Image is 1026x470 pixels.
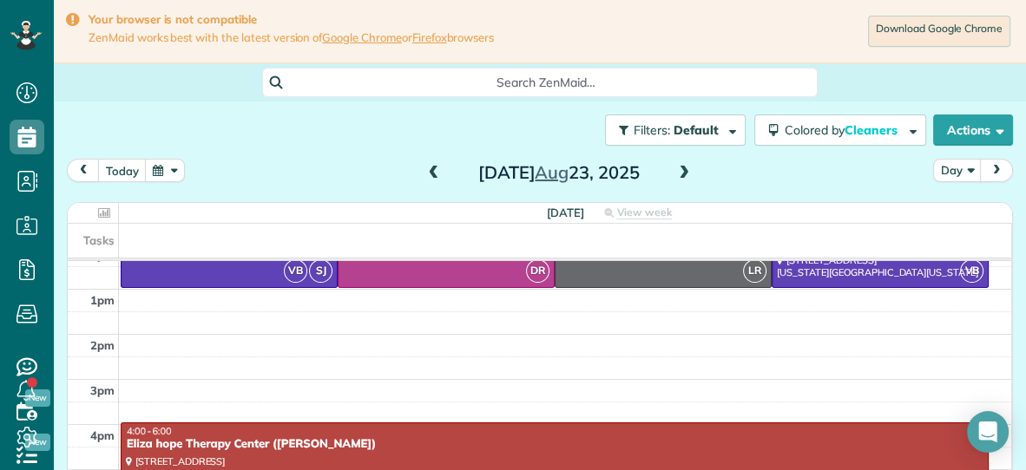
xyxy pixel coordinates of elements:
[980,159,1013,182] button: next
[754,114,926,146] button: Colored byCleaners
[90,293,115,307] span: 1pm
[83,233,115,247] span: Tasks
[526,259,549,283] span: DR
[67,159,100,182] button: prev
[126,437,983,452] div: Eliza hope Therapy Center ([PERSON_NAME])
[322,30,402,44] a: Google Chrome
[89,12,494,27] strong: Your browser is not compatible
[845,122,900,138] span: Cleaners
[98,159,147,182] button: today
[90,428,115,442] span: 4pm
[605,114,746,146] button: Filters: Default
[743,259,766,283] span: LR
[547,206,584,219] span: [DATE]
[868,16,1010,47] a: Download Google Chrome
[616,206,672,219] span: View week
[674,122,720,138] span: Default
[535,161,569,183] span: Aug
[933,114,1013,146] button: Actions
[596,114,746,146] a: Filters: Default
[960,259,983,283] span: VB
[284,259,307,283] span: VB
[412,30,447,44] a: Firefox
[90,383,115,397] span: 3pm
[90,338,115,352] span: 2pm
[451,163,668,182] h2: [DATE] 23, 2025
[967,411,1009,453] div: Open Intercom Messenger
[785,122,904,138] span: Colored by
[634,122,670,138] span: Filters:
[127,425,172,437] span: 4:00 - 6:00
[933,159,982,182] button: Day
[309,259,332,283] span: SJ
[89,30,494,45] span: ZenMaid works best with the latest version of or browsers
